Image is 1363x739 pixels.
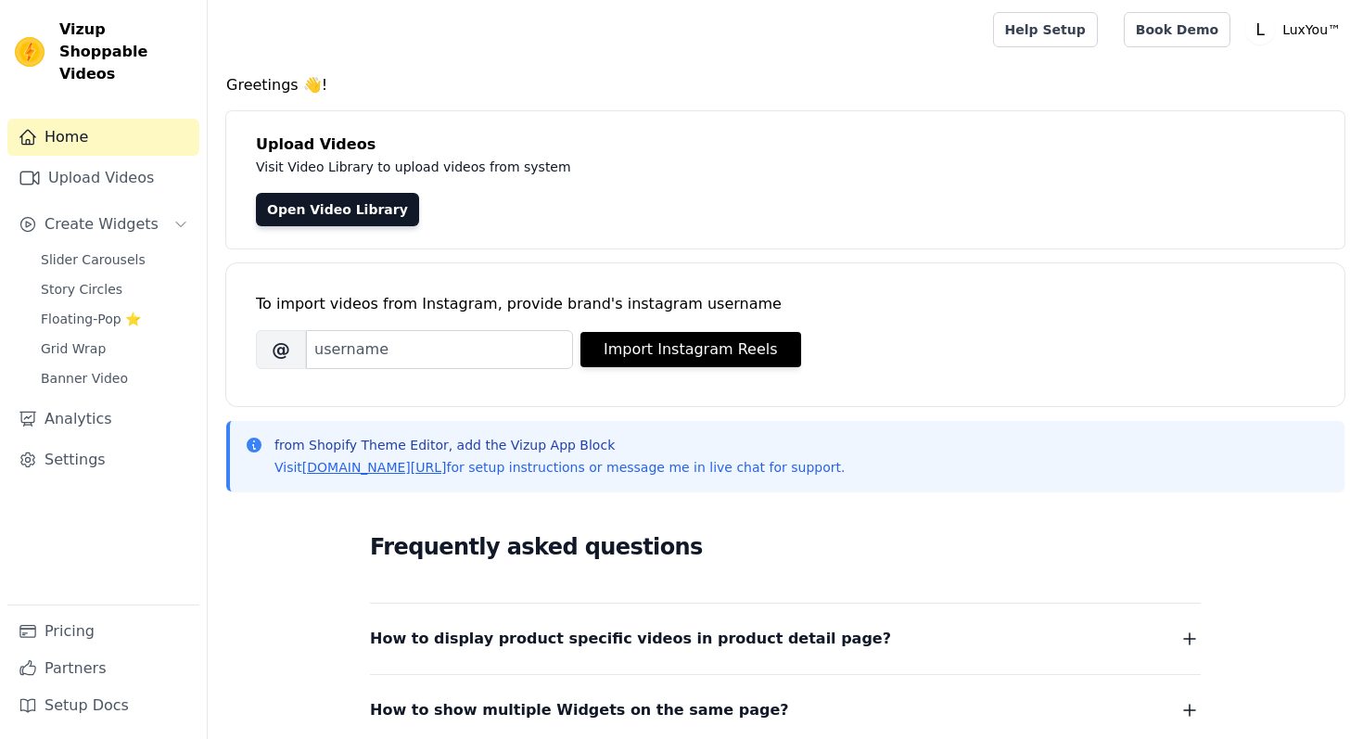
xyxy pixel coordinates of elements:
a: Settings [7,441,199,478]
span: Slider Carousels [41,250,146,269]
p: Visit for setup instructions or message me in live chat for support. [274,458,845,477]
img: Vizup [15,37,45,67]
a: Grid Wrap [30,336,199,362]
a: Pricing [7,613,199,650]
span: Banner Video [41,369,128,388]
a: Help Setup [993,12,1098,47]
a: [DOMAIN_NAME][URL] [302,460,447,475]
button: How to show multiple Widgets on the same page? [370,697,1201,723]
a: Setup Docs [7,687,199,724]
span: Grid Wrap [41,339,106,358]
input: username [306,330,573,369]
h4: Upload Videos [256,134,1315,156]
p: from Shopify Theme Editor, add the Vizup App Block [274,436,845,454]
h2: Frequently asked questions [370,529,1201,566]
a: Floating-Pop ⭐ [30,306,199,332]
span: How to display product specific videos in product detail page? [370,626,891,652]
span: Create Widgets [45,213,159,236]
div: To import videos from Instagram, provide brand's instagram username [256,293,1315,315]
a: Slider Carousels [30,247,199,273]
a: Open Video Library [256,193,419,226]
button: How to display product specific videos in product detail page? [370,626,1201,652]
text: L [1255,20,1265,39]
p: Visit Video Library to upload videos from system [256,156,1087,178]
a: Analytics [7,401,199,438]
span: Vizup Shoppable Videos [59,19,192,85]
a: Story Circles [30,276,199,302]
h4: Greetings 👋! [226,74,1344,96]
a: Upload Videos [7,159,199,197]
a: Book Demo [1124,12,1230,47]
span: Floating-Pop ⭐ [41,310,141,328]
button: Import Instagram Reels [580,332,801,367]
span: Story Circles [41,280,122,299]
a: Banner Video [30,365,199,391]
a: Home [7,119,199,156]
button: Create Widgets [7,206,199,243]
span: How to show multiple Widgets on the same page? [370,697,789,723]
a: Partners [7,650,199,687]
button: L LuxYou™ [1245,13,1348,46]
span: @ [256,330,306,369]
p: LuxYou™ [1275,13,1348,46]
